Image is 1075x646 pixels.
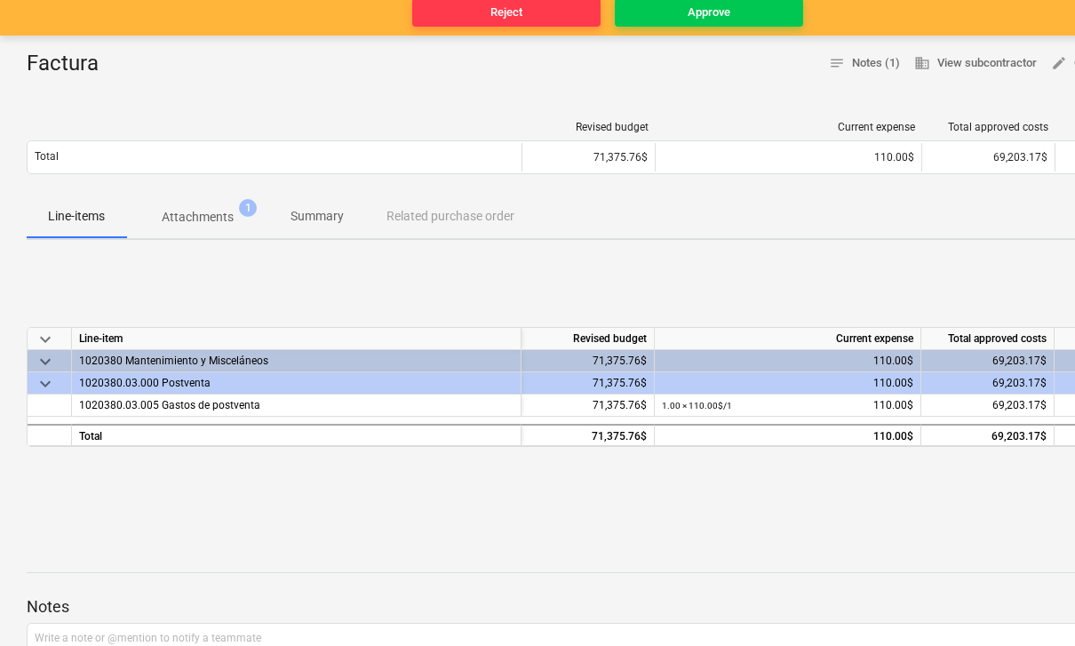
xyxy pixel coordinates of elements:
[72,328,522,350] div: Line-item
[921,372,1055,395] div: 69,203.17$
[907,50,1044,77] button: View subcontractor
[79,399,260,411] span: 1020380.03.005 Gastos de postventa
[48,207,105,226] p: Line-items
[522,328,655,350] div: Revised budget
[822,50,907,77] button: Notes (1)
[829,53,900,74] span: Notes (1)
[663,151,914,163] div: 110.00$
[522,350,655,372] div: 71,375.76$
[914,55,930,71] span: business
[914,53,1037,74] span: View subcontractor
[35,373,56,395] span: keyboard_arrow_down
[662,426,913,448] div: 110.00$
[921,350,1055,372] div: 69,203.17$
[35,149,59,164] p: Total
[929,121,1048,133] div: Total approved costs
[986,561,1075,646] iframe: Chat Widget
[530,121,649,133] div: Revised budget
[662,372,913,395] div: 110.00$
[688,3,730,23] div: Approve
[72,424,522,446] div: Total
[921,143,1055,171] div: 69,203.17$
[662,350,913,372] div: 110.00$
[522,372,655,395] div: 71,375.76$
[162,208,234,227] p: Attachments
[79,372,514,394] div: 1020380.03.000 Postventa
[663,121,915,133] div: Current expense
[522,143,655,171] div: 71,375.76$
[35,329,56,350] span: keyboard_arrow_down
[291,207,344,226] p: Summary
[829,55,845,71] span: notes
[239,199,257,217] span: 1
[35,351,56,372] span: keyboard_arrow_down
[662,395,913,417] div: 110.00$
[27,50,113,78] div: Factura
[921,328,1055,350] div: Total approved costs
[522,395,655,417] div: 71,375.76$
[1051,55,1067,71] span: edit
[490,3,522,23] div: Reject
[921,424,1055,446] div: 69,203.17$
[522,424,655,446] div: 71,375.76$
[662,401,732,411] small: 1.00 × 110.00$ / 1
[655,328,921,350] div: Current expense
[79,350,514,371] div: 1020380 Mantenimiento y Misceláneos
[992,399,1047,411] span: 69,203.17$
